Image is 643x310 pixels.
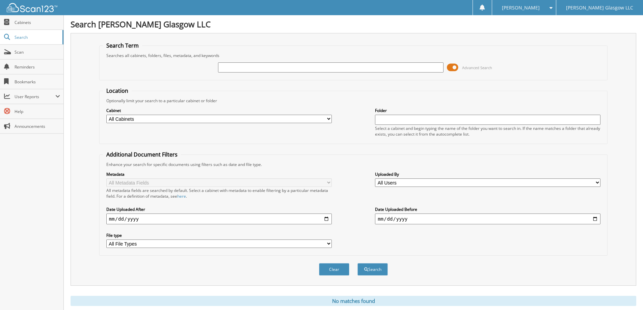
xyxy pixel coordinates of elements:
[375,206,600,212] label: Date Uploaded Before
[15,20,60,25] span: Cabinets
[103,87,132,94] legend: Location
[375,214,600,224] input: end
[106,214,332,224] input: start
[106,108,332,113] label: Cabinet
[177,193,186,199] a: here
[15,94,55,100] span: User Reports
[15,34,59,40] span: Search
[15,49,60,55] span: Scan
[502,6,540,10] span: [PERSON_NAME]
[103,151,181,158] legend: Additional Document Filters
[106,232,332,238] label: File type
[7,3,57,12] img: scan123-logo-white.svg
[375,125,600,137] div: Select a cabinet and begin typing the name of the folder you want to search in. If the name match...
[609,278,643,310] iframe: Chat Widget
[103,42,142,49] legend: Search Term
[375,108,600,113] label: Folder
[15,64,60,70] span: Reminders
[106,171,332,177] label: Metadata
[103,162,604,167] div: Enhance your search for specific documents using filters such as date and file type.
[15,79,60,85] span: Bookmarks
[103,53,604,58] div: Searches all cabinets, folders, files, metadata, and keywords
[15,123,60,129] span: Announcements
[71,296,636,306] div: No matches found
[106,188,332,199] div: All metadata fields are searched by default. Select a cabinet with metadata to enable filtering b...
[71,19,636,30] h1: Search [PERSON_NAME] Glasgow LLC
[103,98,604,104] div: Optionally limit your search to a particular cabinet or folder
[462,65,492,70] span: Advanced Search
[375,171,600,177] label: Uploaded By
[106,206,332,212] label: Date Uploaded After
[566,6,633,10] span: [PERSON_NAME] Glasgow LLC
[15,109,60,114] span: Help
[357,263,388,276] button: Search
[319,263,349,276] button: Clear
